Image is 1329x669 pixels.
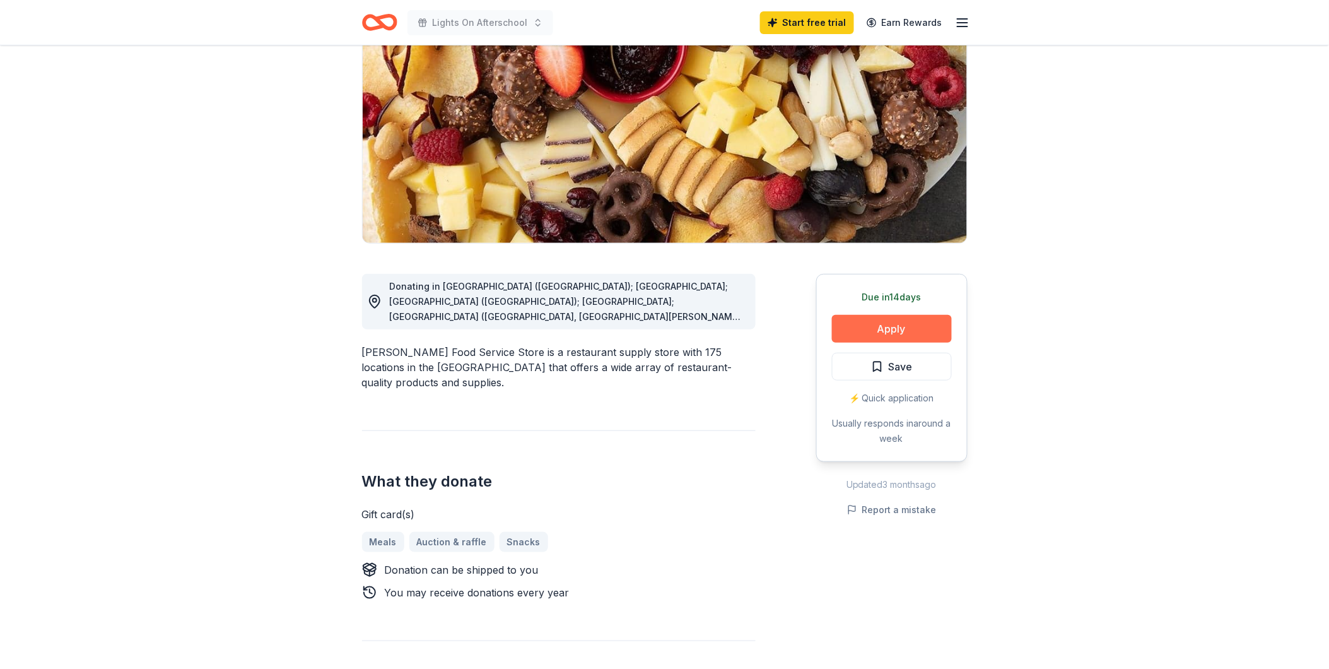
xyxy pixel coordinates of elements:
[832,416,952,446] div: Usually responds in around a week
[362,471,756,492] h2: What they donate
[362,507,756,522] div: Gift card(s)
[390,281,744,625] span: Donating in [GEOGRAPHIC_DATA] ([GEOGRAPHIC_DATA]); [GEOGRAPHIC_DATA]; [GEOGRAPHIC_DATA] ([GEOGRAP...
[407,10,553,35] button: Lights On Afterschool
[362,345,756,390] div: [PERSON_NAME] Food Service Store is a restaurant supply store with 175 locations in the [GEOGRAPH...
[832,290,952,305] div: Due in 14 days
[362,8,397,37] a: Home
[832,391,952,406] div: ⚡️ Quick application
[859,11,950,34] a: Earn Rewards
[832,315,952,343] button: Apply
[500,532,548,552] a: Snacks
[847,502,937,518] button: Report a mistake
[362,532,404,552] a: Meals
[433,15,528,30] span: Lights On Afterschool
[409,532,495,552] a: Auction & raffle
[385,562,539,577] div: Donation can be shipped to you
[832,353,952,381] button: Save
[385,585,570,600] div: You may receive donations every year
[760,11,854,34] a: Start free trial
[816,477,968,492] div: Updated 3 months ago
[363,2,967,243] img: Image for Gordon Food Service Store
[889,358,913,375] span: Save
